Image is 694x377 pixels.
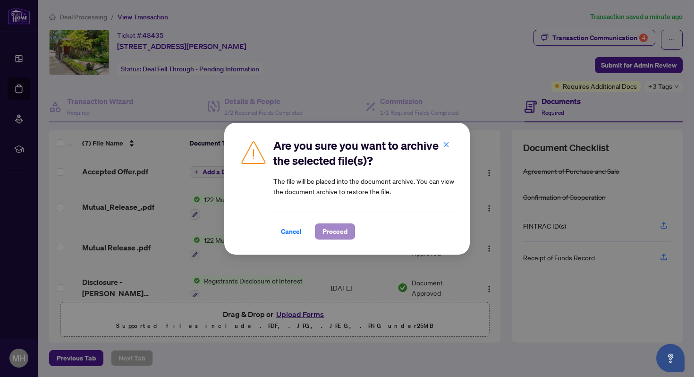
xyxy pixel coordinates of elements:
[273,223,309,240] button: Cancel
[656,344,685,372] button: Open asap
[322,224,347,239] span: Proceed
[239,138,268,166] img: Caution Icon
[273,138,455,168] h2: Are you sure you want to archive the selected file(s)?
[273,176,455,197] article: The file will be placed into the document archive. You can view the document archive to restore t...
[315,223,355,240] button: Proceed
[281,224,302,239] span: Cancel
[443,141,449,148] span: close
